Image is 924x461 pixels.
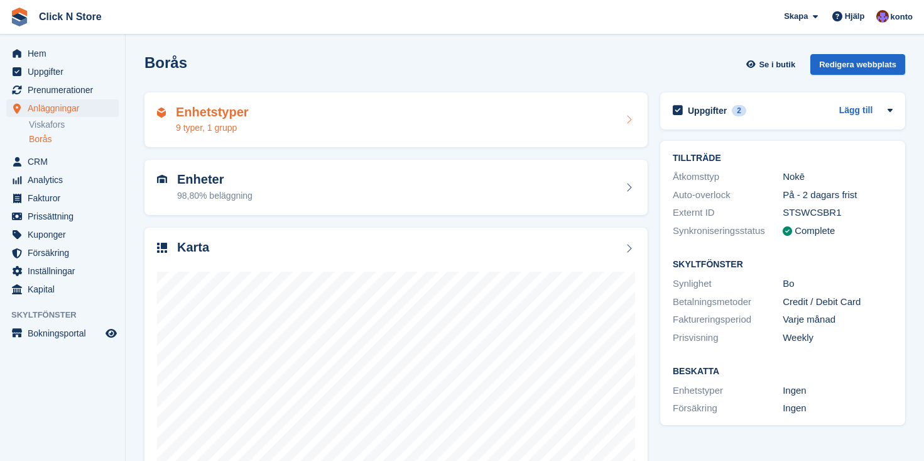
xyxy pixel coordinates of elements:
[6,226,119,243] a: menu
[28,81,103,99] span: Prenumerationer
[144,92,648,148] a: Enhetstyper 9 typer, 1 grupp
[839,104,873,118] a: Lägg till
[673,260,893,270] h2: Skyltfönster
[783,384,893,398] div: Ingen
[176,105,249,119] h2: Enhetstyper
[673,277,783,291] div: Synlighet
[28,171,103,189] span: Analytics
[157,175,167,184] img: unit-icn-7be61d7bf1b0ce9d3e12c5938cc71ed9869f7b940bace4675aadf7bd6d80202e.svg
[6,325,119,342] a: meny
[6,171,119,189] a: menu
[673,153,893,164] h2: TILLTRÄDE
[11,309,125,321] span: Skyltfönster
[673,188,783,203] div: Auto-overlock
[6,244,119,262] a: menu
[744,54,800,75] a: Se i butik
[6,45,119,62] a: menu
[845,10,865,23] span: Hjälp
[783,295,893,309] div: Credit / Debit Card
[6,63,119,81] a: menu
[783,331,893,345] div: Weekly
[144,54,187,71] h2: Borås
[144,160,648,215] a: Enheter 98,80% beläggning
[784,10,808,23] span: Skapa
[6,81,119,99] a: menu
[673,224,783,238] div: Synkroniseringsstatus
[6,153,119,170] a: menu
[783,170,893,184] div: Nokē
[673,401,783,416] div: Försäkring
[157,108,166,118] img: unit-type-icn-2b2737a686de81e16bb02015468b77c625bbabd49415b5ef34ead5e3b44a266d.svg
[673,367,893,377] h2: Beskatta
[810,54,905,75] div: Redigera webbplats
[29,119,119,131] a: Viskafors
[783,401,893,416] div: Ingen
[177,172,253,187] h2: Enheter
[10,8,29,26] img: stora-icon-8386f47178a22dfd0bd8f6a31ec36ba5ce8667c1dd55bd0f319d3a0aa187defe.svg
[28,280,103,298] span: Kapital
[673,206,783,220] div: Externt ID
[891,11,913,23] span: konto
[688,105,727,116] h2: Uppgifter
[6,189,119,207] a: menu
[876,10,889,23] img: Theo Söderlund
[673,331,783,345] div: Prisvisning
[783,313,893,327] div: Varje månad
[783,206,893,220] div: STSWCSBR1
[6,280,119,298] a: menu
[673,295,783,309] div: Betalningsmetoder
[177,189,253,203] div: 98,80% beläggning
[157,243,167,253] img: map-icn-33ee37083ee616e46c38cad1a60f524a97daa1e2b2c8c0bc3eb3415660979fc1.svg
[810,54,905,80] a: Redigera webbplats
[673,313,783,327] div: Faktureringsperiod
[28,153,103,170] span: CRM
[783,277,893,291] div: Bo
[6,262,119,280] a: menu
[28,99,103,117] span: Anläggningar
[28,63,103,81] span: Uppgifter
[28,244,103,262] span: Försäkring
[104,326,119,341] a: Förhandsgranska butik
[176,121,249,135] div: 9 typer, 1 grupp
[28,325,103,342] span: Bokningsportal
[759,58,795,71] span: Se i butik
[29,133,119,145] a: Borås
[795,224,835,238] div: Complete
[673,170,783,184] div: Åtkomsttyp
[28,45,103,62] span: Hem
[177,240,209,255] h2: Karta
[673,384,783,398] div: Enhetstyper
[28,262,103,280] span: Inställningar
[6,208,119,225] a: menu
[34,6,107,27] a: Click N Store
[28,189,103,207] span: Fakturor
[783,188,893,203] div: På - 2 dagars frist
[28,208,103,225] span: Prissättning
[6,99,119,117] a: menu
[732,105,746,116] div: 2
[28,226,103,243] span: Kuponger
